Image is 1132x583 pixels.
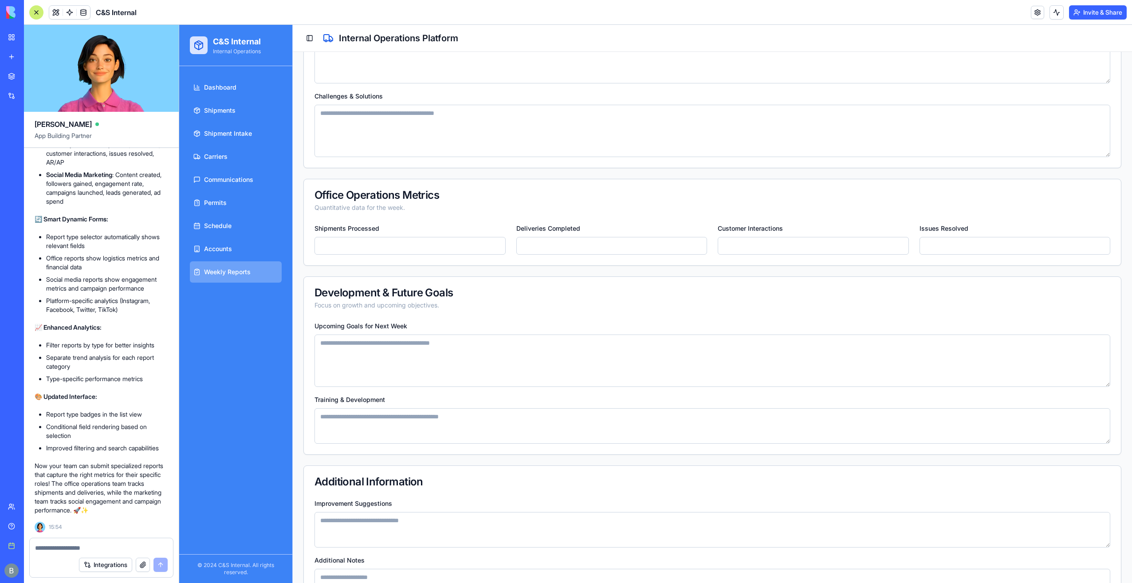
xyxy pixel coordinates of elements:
[337,200,401,207] label: Deliveries Completed
[11,52,102,73] a: Dashboard
[25,243,71,252] span: Weekly Reports
[11,121,102,142] a: Carriers
[135,452,931,462] div: Additional Information
[49,524,62,531] span: 15:54
[740,200,789,207] label: Issues Resolved
[25,127,48,136] span: Carriers
[96,7,137,18] span: C&S Internal
[135,532,185,539] label: Additional Notes
[25,197,52,205] span: Schedule
[11,167,102,189] a: Permits
[46,296,168,314] li: Platform-specific analytics (Instagram, Facebook, Twitter, TikTok)
[46,140,168,167] li: : Shipments, deliveries, customer interactions, issues resolved, AR/AP
[35,461,168,515] p: Now your team can submit specialized reports that capture the right metrics for their specific ro...
[79,558,132,572] button: Integrations
[46,444,168,453] li: Improved filtering and search capabilities
[34,11,82,23] h1: C&S Internal
[1069,5,1127,20] button: Invite & Share
[7,537,106,551] div: © 2024 C&S Internal. All rights reserved.
[25,104,73,113] span: Shipment Intake
[46,341,168,350] li: Filter reports by type for better insights
[46,232,168,250] li: Report type selector automatically shows relevant fields
[25,173,47,182] span: Permits
[538,200,604,207] label: Customer Interactions
[135,263,931,273] div: Development & Future Goals
[25,58,57,67] span: Dashboard
[46,254,168,272] li: Office reports show logistics metrics and financial data
[11,213,102,235] a: Accounts
[46,171,112,178] strong: Social Media Marketing
[46,353,168,371] li: Separate trend analysis for each report category
[46,374,168,383] li: Type-specific performance metrics
[35,119,92,130] span: [PERSON_NAME]
[35,393,97,400] strong: 🎨 Updated Interface:
[11,75,102,96] a: Shipments
[135,178,931,187] div: Quantitative data for the week.
[135,276,931,285] div: Focus on growth and upcoming objectives.
[46,275,168,293] li: Social media reports show engagement metrics and campaign performance
[46,410,168,419] li: Report type badges in the list view
[11,144,102,165] a: Communications
[35,215,108,223] strong: 🔄 Smart Dynamic Forms:
[135,371,206,378] label: Training & Development
[34,23,82,30] p: Internal Operations
[35,522,45,532] img: Ella_00000_wcx2te.png
[135,297,228,305] label: Upcoming Goals for Next Week
[4,563,19,578] img: ACg8ocIug40qN1SCXJiinWdltW7QsPxROn8ZAVDlgOtPD8eQfXIZmw=s96-c
[25,81,56,90] span: Shipments
[135,165,931,176] div: Office Operations Metrics
[135,67,204,75] label: Challenges & Solutions
[35,323,102,331] strong: 📈 Enhanced Analytics:
[11,98,102,119] a: Shipment Intake
[35,131,168,147] span: App Building Partner
[11,190,102,212] a: Schedule
[25,220,53,228] span: Accounts
[135,200,200,207] label: Shipments Processed
[46,170,168,206] li: : Content created, followers gained, engagement rate, campaigns launched, leads generated, ad spend
[46,422,168,440] li: Conditional field rendering based on selection
[11,236,102,258] a: Weekly Reports
[135,475,213,482] label: Improvement Suggestions
[160,7,279,20] h2: Internal Operations Platform
[6,6,61,19] img: logo
[25,150,74,159] span: Communications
